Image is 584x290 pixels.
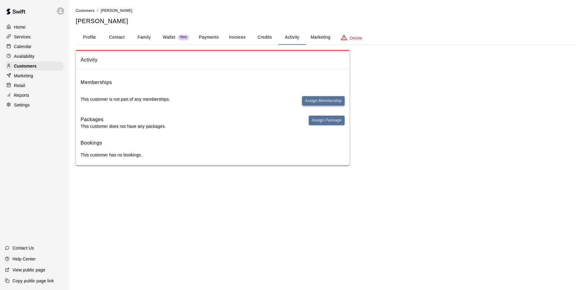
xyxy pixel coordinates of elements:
a: Customers [5,61,64,71]
p: Contact Us [12,245,34,251]
p: View public page [12,267,45,273]
a: Customers [76,8,95,13]
p: Help Center [12,256,36,262]
p: Services [14,34,31,40]
button: Invoices [224,30,251,45]
button: Assign Package [309,116,345,125]
p: Settings [14,102,30,108]
button: Contact [103,30,130,45]
p: Copy public page link [12,278,54,284]
button: Marketing [306,30,335,45]
p: Retail [14,82,25,89]
button: Family [130,30,158,45]
p: Delete [350,35,362,41]
li: / [97,7,98,14]
p: Customers [14,63,36,69]
button: Credits [251,30,278,45]
h6: Memberships [81,79,112,86]
a: Services [5,32,64,41]
button: Profile [76,30,103,45]
p: Marketing [14,73,33,79]
a: Marketing [5,71,64,80]
h6: Bookings [81,139,345,147]
p: This customer has no bookings. [81,152,345,158]
p: Availability [14,53,35,59]
nav: breadcrumb [76,7,577,14]
button: Payments [194,30,224,45]
p: Calendar [14,44,32,50]
button: Activity [278,30,306,45]
span: [PERSON_NAME] [101,9,132,13]
button: Assign Membership [302,96,345,106]
h5: [PERSON_NAME] [76,17,577,25]
a: Reports [5,91,64,100]
p: Reports [14,92,29,98]
a: Home [5,23,64,32]
span: Customers [76,9,95,13]
a: Settings [5,100,64,110]
span: Activity [81,56,345,64]
p: Wallet [163,34,176,40]
p: This customer does not have any packages. [81,123,166,129]
h6: Packages [81,116,166,124]
span: New [178,35,189,39]
div: basic tabs example [76,30,577,45]
p: This customer is not part of any memberships. [81,96,170,102]
a: Availability [5,52,64,61]
a: Retail [5,81,64,90]
a: Calendar [5,42,64,51]
p: Home [14,24,26,30]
